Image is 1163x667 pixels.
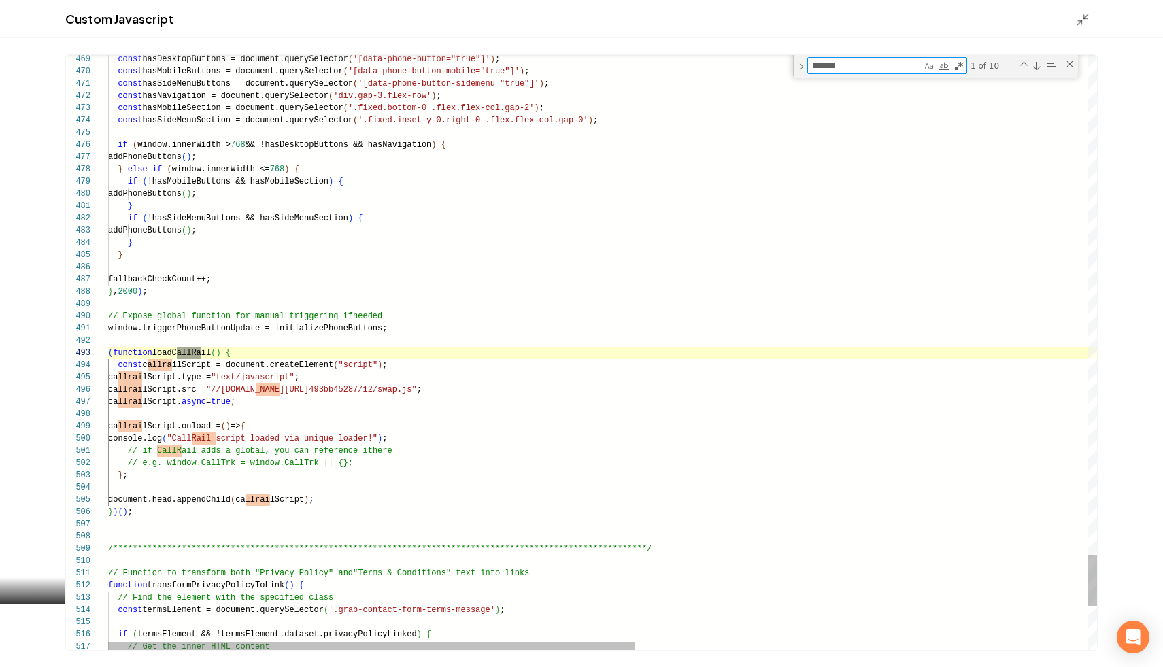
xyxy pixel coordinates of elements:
span: ( [353,116,358,125]
span: window.triggerPhoneButtonUpdate = initializePhoneB [108,324,353,333]
span: // Find the element with the specified class [118,593,333,602]
span: yLinked [382,630,416,639]
span: ; [593,116,598,125]
span: hasSideMenuButtons = document.querySelector [142,79,353,88]
div: Previous Match (⇧Enter) [1018,61,1029,71]
span: 'div.gap-3.flex-row' [333,91,431,101]
span: ( [324,605,328,615]
span: { [426,630,431,639]
span: "script" [338,360,377,370]
span: transformPrivacyPolicyToLink [148,581,285,590]
div: Close (Escape) [1064,58,1075,69]
span: '[data-phone-button-mobile="true"]' [348,67,520,76]
textarea: Find [808,58,922,73]
span: ) [490,54,495,64]
span: { [294,165,299,174]
span: callrailScript [235,495,304,504]
span: ) [588,116,593,125]
span: && !hasDesktopButtons && hasNavigation [246,140,432,150]
span: ( [284,581,289,590]
div: Match Whole Word (⌥⌘W) [937,59,951,73]
span: ) [539,79,544,88]
span: "Terms & Conditions" text into links [353,568,529,578]
span: ) [431,91,436,101]
span: callrailScript = document.createElement [142,360,333,370]
span: !hasMobileButtons && hasMobileSection [148,177,328,186]
span: ) [348,213,353,223]
span: ) [535,103,539,113]
div: Toggle Replace [795,55,807,78]
span: !hasSideMenuButtons && hasSideMenuSection [148,213,348,223]
div: Next Match (Enter) [1031,61,1042,71]
span: "//[DOMAIN_NAME][URL] [206,385,309,394]
span: '[data-phone-button="true"]' [353,54,490,64]
span: ; [382,360,387,370]
span: ) [289,581,294,590]
span: ( [333,360,338,370]
span: termsElement = document.querySelector [142,605,323,615]
div: Open Intercom Messenger [1117,621,1149,653]
span: ; [500,605,505,615]
span: { [299,581,304,590]
span: ) [377,434,382,443]
span: ; [437,91,441,101]
span: ( [328,91,333,101]
span: ( [343,103,348,113]
span: ( [353,79,358,88]
span: needed [353,311,382,321]
span: 768 [270,165,285,174]
span: '.grab-contact-form-terms-message' [328,605,495,615]
span: ) [304,495,309,504]
span: termsElement && !termsElement.dataset.privacyPolic [137,630,382,639]
span: ) [328,177,333,186]
span: '[data-phone-button-sidemenu="true"]' [358,79,539,88]
span: ; [417,385,422,394]
span: ; [309,495,314,504]
span: ) [417,630,422,639]
div: Match Case (⌥⌘C) [922,59,936,73]
span: { [338,177,343,186]
span: '.fixed.inset-y-0.right-0 .flex.flex-col.gap-0' [358,116,588,125]
span: { [358,213,363,223]
div: 1 of 10 [969,57,1016,74]
span: // e.g. window.CallTrk = window.CallTrk || {}; [128,458,353,468]
span: ; [539,103,544,113]
span: uttons; [353,324,387,333]
span: hasSideMenuSection = document.querySelector [142,116,353,125]
div: Find / Replace [793,55,1078,78]
span: 493bb45287/12/swap.js" [309,385,416,394]
span: // Function to transform both "Privacy Policy" and [108,568,353,578]
span: ; [524,67,529,76]
span: ; [382,434,387,443]
span: ; [495,54,500,64]
span: ) [431,140,436,150]
span: ) [495,605,500,615]
span: ( [348,54,353,64]
div: Find in Selection (⌥⌘L) [1043,58,1058,73]
span: "CallRail script loaded via unique loader!" [167,434,377,443]
span: ) [520,67,524,76]
div: Use Regular Expression (⌥⌘R) [952,59,966,73]
span: hasMobileButtons = document.querySelector [142,67,343,76]
span: here [373,446,392,456]
span: ) [377,360,382,370]
span: hasDesktopButtons = document.querySelector [142,54,348,64]
span: ( [343,67,348,76]
span: ) [284,165,289,174]
span: ; [544,79,549,88]
span: { [441,140,446,150]
span: '.fixed.bottom-0 .flex.flex-col.gap-2' [348,103,535,113]
span: hasNavigation = document.querySelector [142,91,328,101]
span: ; [294,373,299,382]
span: // if CallRail adds a global, you can reference it [128,446,373,456]
span: // Expose global function for manual triggering if [108,311,353,321]
span: "text/javascript" [211,373,294,382]
span: hasMobileSection = document.querySelector [142,103,343,113]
